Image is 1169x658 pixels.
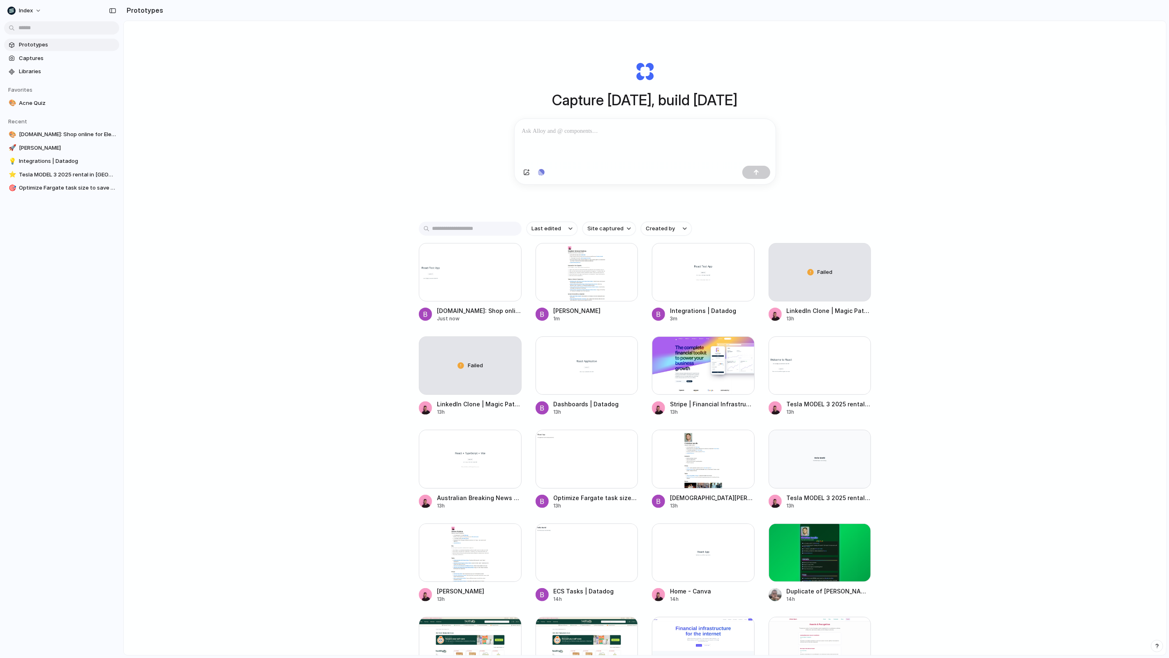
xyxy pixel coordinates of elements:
[818,268,833,276] span: Failed
[9,130,14,139] div: 🎨
[554,306,601,315] div: [PERSON_NAME]
[7,130,16,139] button: 🎨
[554,400,619,408] div: Dashboards | Datadog
[527,222,578,236] button: Last edited
[8,118,27,125] span: Recent
[552,89,738,111] h1: Capture [DATE], build [DATE]
[4,4,46,17] button: Index
[437,502,522,510] div: 13h
[19,157,116,165] span: Integrations | Datadog
[536,430,638,509] a: Optimize Fargate task size to save costs | Containers on AWSOptimize Fargate task size to save co...
[4,39,119,51] a: Prototypes
[787,315,871,322] div: 13h
[7,157,16,165] button: 💡
[554,587,614,595] div: ECS Tasks | Datadog
[554,315,601,322] div: 1m
[9,170,14,179] div: ⭐
[4,155,119,167] a: 💡Integrations | Datadog
[7,171,16,179] button: ⭐
[437,315,522,322] div: Just now
[19,54,116,63] span: Captures
[587,225,624,233] span: Site captured
[19,130,116,139] span: [DOMAIN_NAME]: Shop online for Electronics, Apparel, Toys, Books, DVDs & more
[769,430,871,509] a: Tesla MODEL 3 2025 rental in Forrestfield, WA by MRT Adventure Hire .. | TuroTesla MODEL 3 2025 r...
[652,524,755,603] a: Home - CanvaHome - Canva14h
[468,361,483,370] span: Failed
[670,408,755,416] div: 13h
[554,493,638,502] div: Optimize Fargate task size to save costs | Containers on AWS
[437,587,484,595] div: [PERSON_NAME]
[787,408,871,416] div: 13h
[536,524,638,603] a: ECS Tasks | DatadogECS Tasks | Datadog14h
[437,400,522,408] div: LinkedIn Clone | Magic Patterns
[769,243,871,322] a: FailedLinkedIn Clone | Magic Patterns13h
[670,502,755,510] div: 13h
[437,408,522,416] div: 13h
[536,243,638,322] a: Simon Kubica[PERSON_NAME]1m
[19,67,116,76] span: Libraries
[9,157,14,166] div: 💡
[4,65,119,78] a: Libraries
[19,7,33,15] span: Index
[9,143,14,153] div: 🚀
[4,182,119,194] a: 🎯Optimize Fargate task size to save costs | Containers on AWS
[652,430,755,509] a: Christian Iacullo[DEMOGRAPHIC_DATA][PERSON_NAME]13h
[554,408,619,416] div: 13h
[419,430,522,509] a: Australian Breaking News Headlines & World News Online | SMH.com.auAustralian Breaking News Headl...
[641,222,692,236] button: Created by
[4,97,119,109] a: 🎨Acne Quiz
[582,222,636,236] button: Site captured
[19,184,116,192] span: Optimize Fargate task size to save costs | Containers on AWS
[9,183,14,193] div: 🎯
[670,595,711,603] div: 14h
[437,595,484,603] div: 13h
[437,493,522,502] div: Australian Breaking News Headlines & World News Online | [DOMAIN_NAME]
[787,502,871,510] div: 13h
[7,99,16,107] button: 🎨
[419,243,522,322] a: Amazon.com.au: Shop online for Electronics, Apparel, Toys, Books, DVDs & more[DOMAIN_NAME]: Shop ...
[7,184,16,192] button: 🎯
[787,587,871,595] div: Duplicate of [PERSON_NAME]
[437,306,522,315] div: [DOMAIN_NAME]: Shop online for Electronics, Apparel, Toys, Books, DVDs & more
[4,128,119,141] a: 🎨[DOMAIN_NAME]: Shop online for Electronics, Apparel, Toys, Books, DVDs & more
[787,493,871,502] div: Tesla MODEL 3 2025 rental in [GEOGRAPHIC_DATA], [GEOGRAPHIC_DATA] by MRT Adventure Hire .. | Turo
[670,400,755,408] div: Stripe | Financial Infrastructure to Grow Your Revenue
[4,169,119,181] a: ⭐Tesla MODEL 3 2025 rental in [GEOGRAPHIC_DATA], [GEOGRAPHIC_DATA] by MRT Adventure Hire .. | Turo
[19,99,116,107] span: Acne Quiz
[19,41,116,49] span: Prototypes
[670,306,736,315] div: Integrations | Datadog
[652,336,755,416] a: Stripe | Financial Infrastructure to Grow Your RevenueStripe | Financial Infrastructure to Grow Y...
[8,86,32,93] span: Favorites
[554,595,614,603] div: 14h
[419,336,522,416] a: FailedLinkedIn Clone | Magic Patterns13h
[19,171,116,179] span: Tesla MODEL 3 2025 rental in [GEOGRAPHIC_DATA], [GEOGRAPHIC_DATA] by MRT Adventure Hire .. | Turo
[123,5,163,15] h2: Prototypes
[531,225,561,233] span: Last edited
[4,142,119,154] a: 🚀[PERSON_NAME]
[7,144,16,152] button: 🚀
[19,144,116,152] span: [PERSON_NAME]
[9,98,14,108] div: 🎨
[419,524,522,603] a: Simon Kubica[PERSON_NAME]13h
[787,595,871,603] div: 14h
[670,315,736,322] div: 3m
[4,52,119,65] a: Captures
[652,243,755,322] a: Integrations | DatadogIntegrations | Datadog3m
[646,225,675,233] span: Created by
[536,336,638,416] a: Dashboards | DatadogDashboards | Datadog13h
[769,524,871,603] a: Duplicate of Christian IaculloDuplicate of [PERSON_NAME]14h
[554,502,638,510] div: 13h
[787,400,871,408] div: Tesla MODEL 3 2025 rental in [GEOGRAPHIC_DATA], [GEOGRAPHIC_DATA] by MRT Adventure Hire .. | Turo
[787,306,871,315] div: LinkedIn Clone | Magic Patterns
[670,493,755,502] div: [DEMOGRAPHIC_DATA][PERSON_NAME]
[670,587,711,595] div: Home - Canva
[769,336,871,416] a: Tesla MODEL 3 2025 rental in Forrestfield, WA by MRT Adventure Hire .. | TuroTesla MODEL 3 2025 r...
